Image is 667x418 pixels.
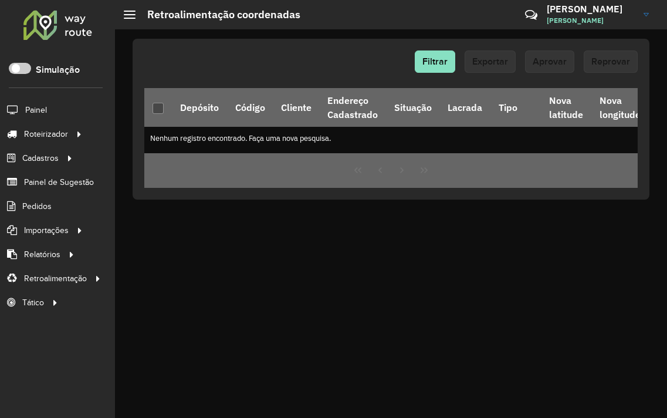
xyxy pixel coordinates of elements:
span: Importações [24,224,69,237]
label: Simulação [36,63,80,77]
th: Endereço Cadastrado [320,88,386,127]
span: Tático [22,296,44,309]
th: Código [227,88,273,127]
span: Cadastros [22,152,59,164]
span: Pedidos [22,200,52,213]
a: Contato Rápido [519,2,544,28]
span: Roteirizador [24,128,68,140]
th: Depósito [172,88,226,127]
span: Relatórios [24,248,60,261]
span: Retroalimentação [24,272,87,285]
span: [PERSON_NAME] [547,15,635,26]
th: Lacrada [439,88,490,127]
span: Painel de Sugestão [24,176,94,188]
th: Nova longitude [591,88,648,127]
h3: [PERSON_NAME] [547,4,635,15]
button: Filtrar [415,50,455,73]
span: Painel [25,104,47,116]
h2: Retroalimentação coordenadas [136,8,300,21]
th: Tipo [490,88,525,127]
span: Filtrar [422,56,448,66]
th: Situação [386,88,439,127]
th: Cliente [273,88,319,127]
th: Nova latitude [541,88,591,127]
